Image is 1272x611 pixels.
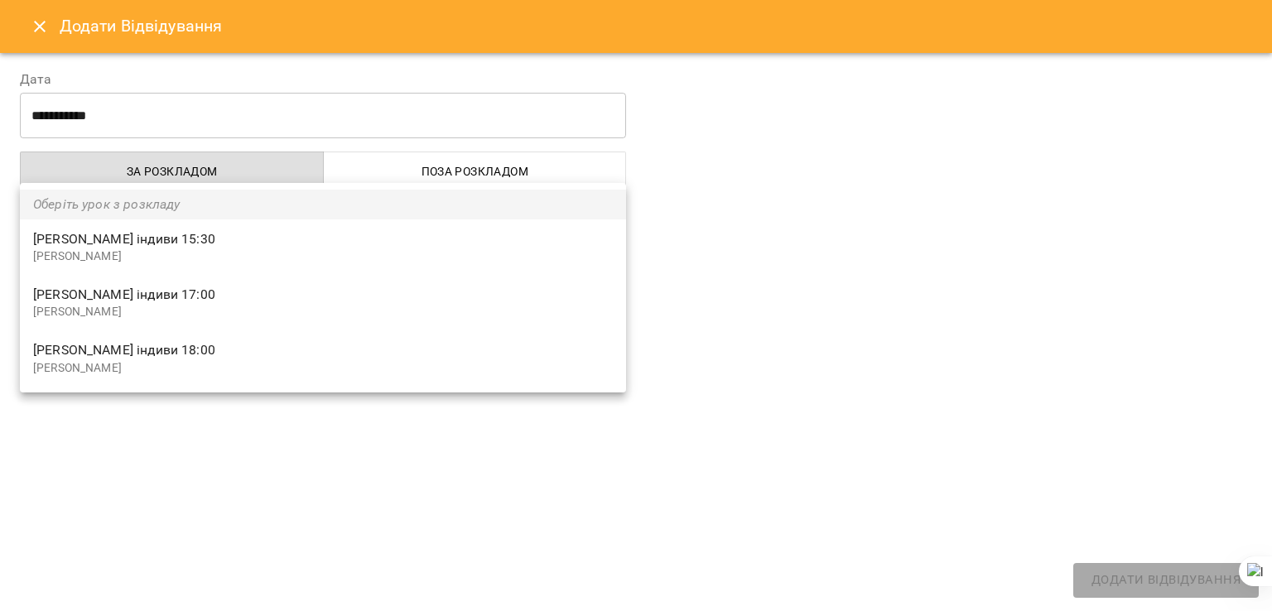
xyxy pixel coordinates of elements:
[33,304,613,320] p: [PERSON_NAME]
[33,360,613,377] p: [PERSON_NAME]
[33,229,613,249] span: [PERSON_NAME] індиви 15:30
[33,340,613,360] span: [PERSON_NAME] індиви 18:00
[33,285,613,305] span: [PERSON_NAME] індиви 17:00
[33,248,613,265] p: [PERSON_NAME]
